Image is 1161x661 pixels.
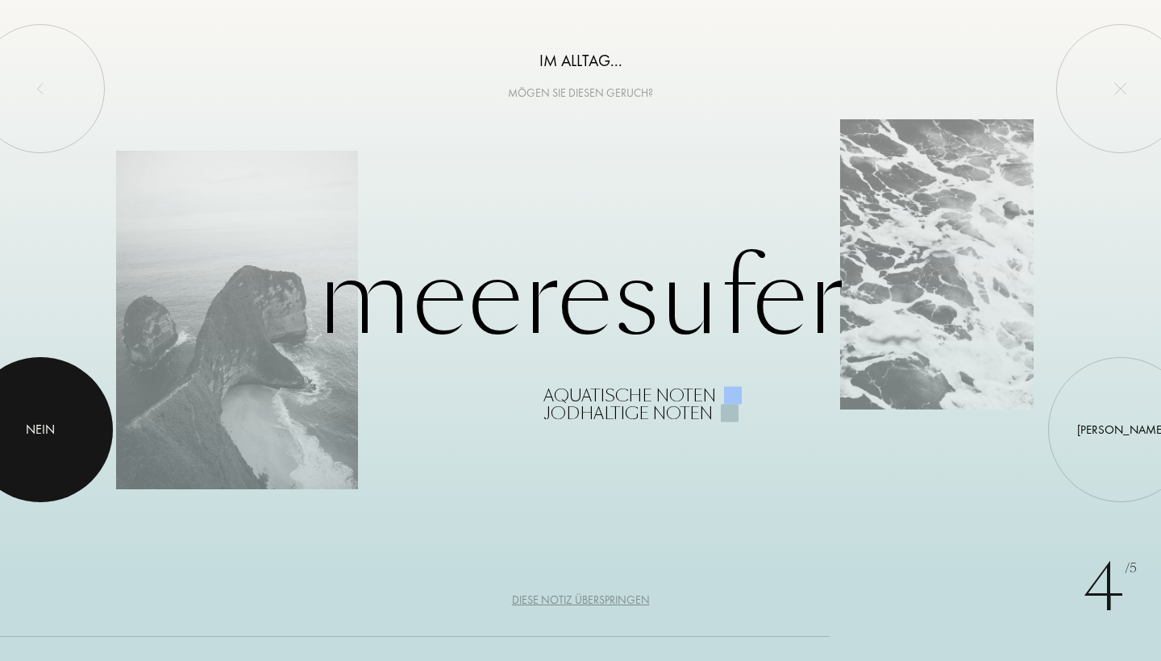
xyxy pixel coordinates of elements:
[543,405,713,422] div: Jodhaltige Noten
[116,239,1045,422] div: Meeresufer
[34,82,47,95] img: left_onboard.svg
[26,420,55,439] div: Nein
[543,387,716,405] div: Aquatische Noten
[1114,82,1127,95] img: quit_onboard.svg
[1125,559,1137,578] span: /5
[1083,540,1137,637] div: 4
[512,592,650,609] div: Diese Notiz überspringen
